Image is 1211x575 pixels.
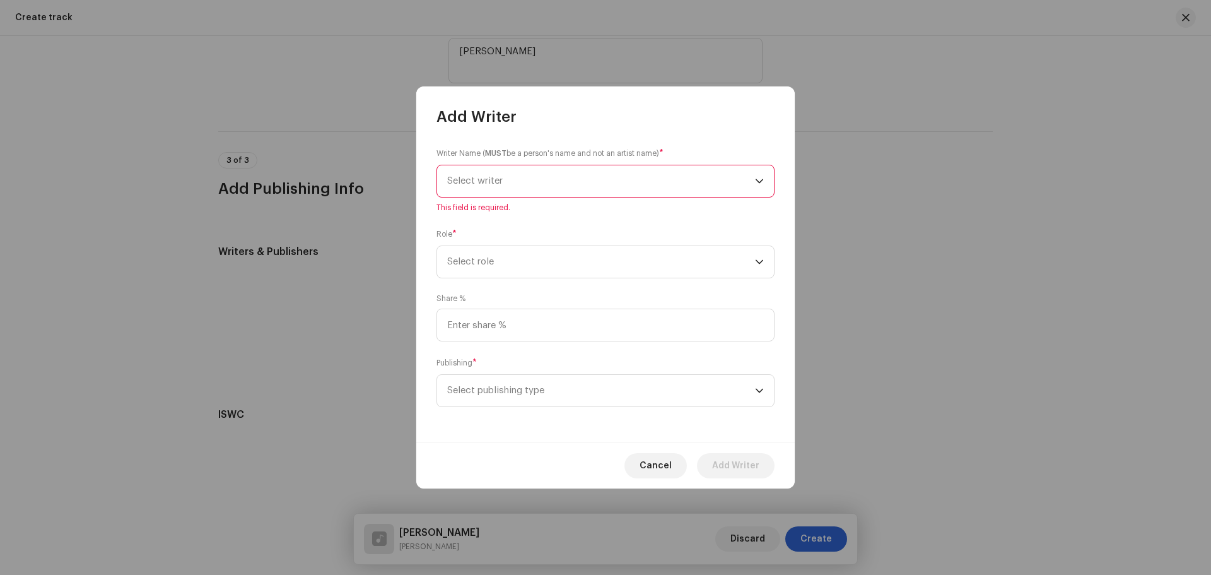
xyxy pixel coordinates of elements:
[447,176,503,186] span: Select writer
[640,453,672,478] span: Cancel
[755,246,764,278] div: dropdown trigger
[697,453,775,478] button: Add Writer
[447,165,755,197] span: Select writer
[436,309,775,341] input: Enter share %
[436,107,517,127] span: Add Writer
[447,246,755,278] span: Select role
[436,203,775,213] span: This field is required.
[436,357,472,369] small: Publishing
[447,375,755,406] span: Select publishing type
[755,375,764,406] div: dropdown trigger
[436,147,659,160] small: Writer Name ( be a person's name and not an artist name)
[712,453,759,478] span: Add Writer
[436,293,465,304] label: Share %
[755,165,764,197] div: dropdown trigger
[485,150,506,157] strong: MUST
[624,453,687,478] button: Cancel
[436,228,452,240] small: Role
